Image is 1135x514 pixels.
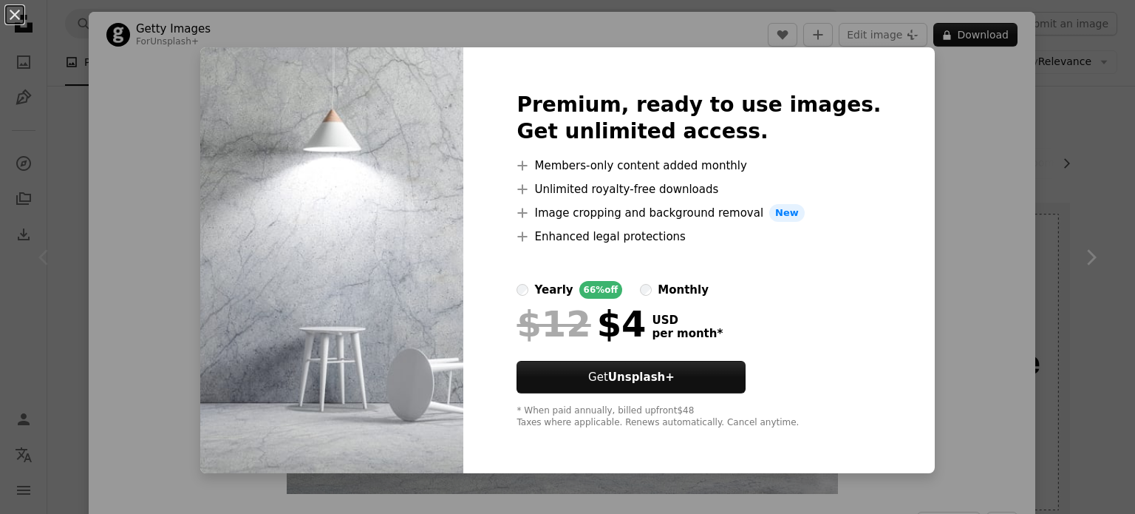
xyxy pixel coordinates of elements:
[517,180,881,198] li: Unlimited royalty-free downloads
[517,92,881,145] h2: Premium, ready to use images. Get unlimited access.
[517,361,746,393] button: GetUnsplash+
[652,314,723,327] span: USD
[200,47,463,473] img: premium_photo-1683120931945-ae07bb87825c
[608,371,675,384] strong: Unsplash+
[652,327,723,340] span: per month *
[517,228,881,246] li: Enhanced legal protections
[658,281,709,299] div: monthly
[517,284,528,296] input: yearly66%off
[517,405,881,429] div: * When paid annually, billed upfront $48 Taxes where applicable. Renews automatically. Cancel any...
[517,305,646,343] div: $4
[534,281,573,299] div: yearly
[640,284,652,296] input: monthly
[517,305,590,343] span: $12
[517,204,881,222] li: Image cropping and background removal
[517,157,881,175] li: Members-only content added monthly
[769,204,805,222] span: New
[579,281,623,299] div: 66% off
